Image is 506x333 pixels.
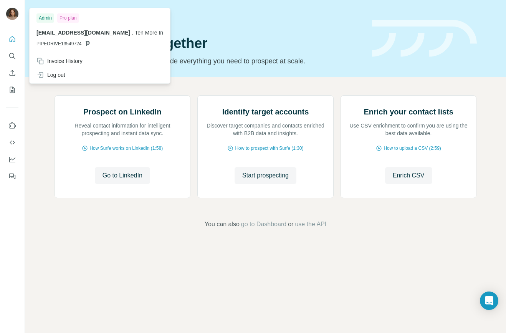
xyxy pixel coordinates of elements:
div: Invoice History [36,57,83,65]
div: Log out [36,71,65,79]
div: Quick start [55,14,363,22]
button: Go to LinkedIn [95,167,150,184]
p: Pick your starting point and we’ll provide everything you need to prospect at scale. [55,56,363,66]
h1: Let’s prospect together [55,36,363,51]
button: Enrich CSV [385,167,432,184]
span: You can also [205,220,240,229]
img: banner [372,20,477,57]
button: My lists [6,83,18,97]
span: Start prospecting [242,171,289,180]
span: PIPEDRIVE13549724 [36,40,81,47]
span: How to upload a CSV (2:59) [384,145,441,152]
span: or [288,220,293,229]
span: Ten More In [135,30,163,36]
button: Search [6,49,18,63]
p: Use CSV enrichment to confirm you are using the best data available. [349,122,469,137]
h2: Prospect on LinkedIn [83,106,161,117]
img: Avatar [6,8,18,20]
button: go to Dashboard [241,220,286,229]
span: [EMAIL_ADDRESS][DOMAIN_NAME] [36,30,130,36]
span: Enrich CSV [393,171,425,180]
h2: Identify target accounts [222,106,309,117]
span: How to prospect with Surfe (1:30) [235,145,303,152]
button: Feedback [6,169,18,183]
span: How Surfe works on LinkedIn (1:58) [89,145,163,152]
button: use the API [295,220,326,229]
div: Open Intercom Messenger [480,292,498,310]
button: Start prospecting [235,167,296,184]
span: Go to LinkedIn [103,171,142,180]
p: Reveal contact information for intelligent prospecting and instant data sync. [63,122,183,137]
button: Use Surfe API [6,136,18,149]
button: Enrich CSV [6,66,18,80]
button: Quick start [6,32,18,46]
button: Use Surfe on LinkedIn [6,119,18,133]
p: Discover target companies and contacts enriched with B2B data and insights. [205,122,326,137]
div: Pro plan [57,13,79,23]
span: . [132,30,133,36]
button: Dashboard [6,152,18,166]
div: Admin [36,13,54,23]
h2: Enrich your contact lists [364,106,453,117]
